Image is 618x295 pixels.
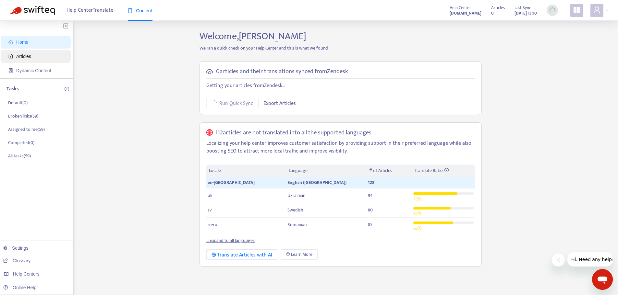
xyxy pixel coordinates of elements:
[287,206,303,214] span: Swedish
[291,251,312,258] span: Learn More
[206,82,475,90] p: Getting your articles from Zendesk ...
[515,4,531,11] span: Last Sync
[491,10,494,17] strong: 0
[8,153,31,159] p: All tasks ( 59 )
[8,139,34,146] p: Completed ( 0 )
[208,221,217,228] span: ro-ro
[592,269,613,290] iframe: Button to launch messaging window
[287,221,307,228] span: Romanian
[287,179,346,186] span: English ([GEOGRAPHIC_DATA])
[567,252,613,267] iframe: Message from company
[368,221,372,228] span: 85
[208,192,212,199] span: uk
[206,237,255,244] a: ... expand to all languages
[215,129,371,137] h5: 112 articles are not translated into all the supported languages
[450,10,481,17] strong: [DOMAIN_NAME]
[3,245,29,251] a: Settings
[281,249,318,260] a: Learn More
[16,68,51,73] span: Dynamic Content
[8,40,13,44] span: home
[6,85,19,93] p: Tasks
[8,126,45,133] p: Assigned to me ( 59 )
[128,8,152,13] span: Content
[368,206,373,214] span: 80
[413,195,421,203] span: 73 %
[206,129,213,137] span: global
[3,258,30,263] a: Glossary
[206,249,277,260] button: Translate Articles with AI
[413,210,421,217] span: 62 %
[8,113,38,119] p: Broken links ( 59 )
[65,87,69,91] span: plus-circle
[206,98,255,108] button: Run Quick Sync
[3,285,36,290] a: Online Help
[263,99,296,108] span: Export Articles
[368,192,373,199] span: 94
[258,98,301,108] button: Export Articles
[450,4,471,11] span: Help Center
[515,10,537,17] strong: [DATE] 13:10
[206,140,475,155] p: Localizing your help center improves customer satisfaction by providing support in their preferre...
[10,6,55,15] img: Swifteq
[8,68,13,73] span: container
[67,4,113,17] span: Help Center Translate
[206,68,213,75] span: cloud-sync
[216,68,348,75] h5: 0 articles and their translations synced from Zendesk
[16,40,28,45] span: Home
[206,165,286,177] th: Locale
[208,206,212,214] span: sv
[367,165,412,177] th: # of Articles
[8,99,28,106] p: Default ( 0 )
[16,54,31,59] span: Articles
[195,45,487,51] p: We ran a quick check on your Help Center and this is what we found
[212,251,272,259] div: Translate Articles with AI
[548,6,556,14] img: sync_loading.0b5143dde30e3a21642e.gif
[13,271,40,277] span: Help Centers
[286,165,367,177] th: Language
[573,6,581,14] span: appstore
[128,8,132,13] span: book
[413,224,421,232] span: 66 %
[552,254,565,267] iframe: Close message
[450,9,481,17] a: [DOMAIN_NAME]
[368,179,374,186] span: 128
[4,5,47,10] span: Hi. Need any help?
[287,192,305,199] span: Ukrainian
[211,99,218,107] span: loading
[208,179,255,186] span: en-[GEOGRAPHIC_DATA]
[593,6,601,14] span: user
[219,99,253,108] span: Run Quick Sync
[8,54,13,59] span: account-book
[415,167,472,174] div: Translate Ratio
[200,28,306,44] span: Welcome, [PERSON_NAME]
[491,4,505,11] span: Articles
